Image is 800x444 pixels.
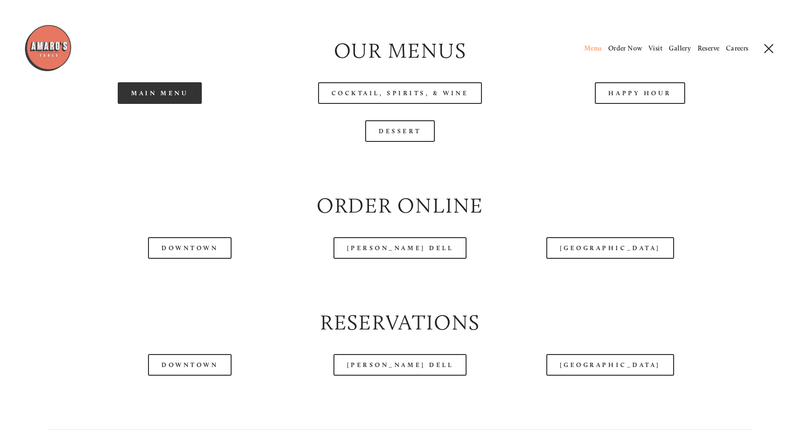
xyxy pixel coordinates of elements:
a: Downtown [148,237,232,259]
a: Downtown [148,354,232,376]
h2: Reservations [48,308,752,338]
a: Visit [649,44,663,52]
img: Amaro's Table [24,24,72,72]
a: Dessert [365,120,435,142]
a: Reserve [698,44,720,52]
a: Order Now [608,44,642,52]
a: [PERSON_NAME] Dell [333,354,467,376]
a: [PERSON_NAME] Dell [333,237,467,259]
a: [GEOGRAPHIC_DATA] [546,237,674,259]
a: Careers [726,44,749,52]
h2: Order Online [48,191,752,221]
a: Menu [584,44,602,52]
a: [GEOGRAPHIC_DATA] [546,354,674,376]
a: Gallery [669,44,691,52]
